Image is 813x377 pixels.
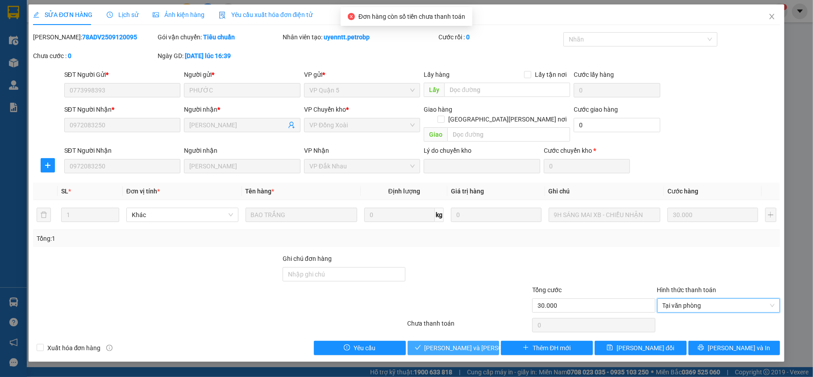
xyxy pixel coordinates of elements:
[283,267,406,281] input: Ghi chú đơn hàng
[607,344,613,352] span: save
[574,71,614,78] label: Cước lấy hàng
[184,70,300,80] div: Người gửi
[354,343,375,353] span: Yêu cầu
[219,11,313,18] span: Yêu cầu xuất hóa đơn điện tử
[314,341,406,355] button: exclamation-circleYêu cầu
[759,4,784,29] button: Close
[64,105,181,114] div: SĐT Người Nhận
[107,11,138,18] span: Lịch sử
[698,344,704,352] span: printer
[184,105,300,114] div: Người nhận
[185,52,231,59] b: [DATE] lúc 16:39
[544,146,630,155] div: Cước chuyển kho
[304,106,346,113] span: VP Chuyển kho
[158,32,281,42] div: Gói vận chuyển:
[667,208,758,222] input: 0
[309,84,415,97] span: VP Quận 5
[309,118,415,132] span: VP Đồng Xoài
[68,52,71,59] b: 0
[203,34,235,41] b: Tiêu chuẩn
[41,162,54,169] span: plus
[501,341,593,355] button: plusThêm ĐH mới
[574,83,660,97] input: Cước lấy hàng
[107,12,113,18] span: clock-circle
[406,318,531,334] div: Chưa thanh toán
[64,146,181,155] div: SĐT Người Nhận
[219,12,226,19] img: icon
[549,208,661,222] input: Ghi Chú
[388,188,420,195] span: Định lượng
[415,344,421,352] span: check
[153,12,159,18] span: picture
[574,106,618,113] label: Cước giao hàng
[37,234,314,243] div: Tổng: 1
[344,344,350,352] span: exclamation-circle
[82,34,137,41] b: 78ADV2509120095
[451,208,541,222] input: 0
[288,121,295,129] span: user-add
[33,12,39,18] span: edit
[435,208,444,222] span: kg
[424,106,452,113] span: Giao hàng
[424,127,447,142] span: Giao
[33,11,92,18] span: SỬA ĐƠN HÀNG
[545,183,664,200] th: Ghi chú
[708,343,770,353] span: [PERSON_NAME] và In
[408,341,500,355] button: check[PERSON_NAME] và [PERSON_NAME] hàng
[359,13,465,20] span: Đơn hàng còn số tiền chưa thanh toán
[447,127,570,142] input: Dọc đường
[765,208,777,222] button: plus
[126,188,160,195] span: Đơn vị tính
[688,341,780,355] button: printer[PERSON_NAME] và In
[617,343,674,353] span: [PERSON_NAME] đổi
[304,70,421,80] div: VP gửi
[33,51,156,61] div: Chưa cước :
[657,286,717,293] label: Hình thức thanh toán
[106,345,113,351] span: info-circle
[466,34,470,41] b: 0
[425,343,545,353] span: [PERSON_NAME] và [PERSON_NAME] hàng
[574,118,660,132] input: Cước giao hàng
[324,34,370,41] b: uyenntt.petrobp
[61,188,68,195] span: SL
[451,188,484,195] span: Giá trị hàng
[283,255,332,262] label: Ghi chú đơn hàng
[309,159,415,173] span: VP Đắk Nhau
[444,83,570,97] input: Dọc đường
[153,11,204,18] span: Ảnh kiện hàng
[304,146,421,155] div: VP Nhận
[348,13,355,20] span: close-circle
[532,286,562,293] span: Tổng cước
[424,71,450,78] span: Lấy hàng
[523,344,529,352] span: plus
[531,70,570,80] span: Lấy tận nơi
[663,299,775,312] span: Tại văn phòng
[132,208,233,222] span: Khác
[424,146,540,155] div: Lý do chuyển kho
[64,70,181,80] div: SĐT Người Gửi
[283,32,437,42] div: Nhân viên tạo:
[768,13,775,20] span: close
[445,114,570,124] span: [GEOGRAPHIC_DATA][PERSON_NAME] nơi
[667,188,698,195] span: Cước hàng
[37,208,51,222] button: delete
[33,32,156,42] div: [PERSON_NAME]:
[533,343,571,353] span: Thêm ĐH mới
[246,208,358,222] input: VD: Bàn, Ghế
[158,51,281,61] div: Ngày GD:
[595,341,687,355] button: save[PERSON_NAME] đổi
[184,146,300,155] div: Người nhận
[44,343,104,353] span: Xuất hóa đơn hàng
[424,83,444,97] span: Lấy
[41,158,55,172] button: plus
[246,188,275,195] span: Tên hàng
[438,32,562,42] div: Cước rồi :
